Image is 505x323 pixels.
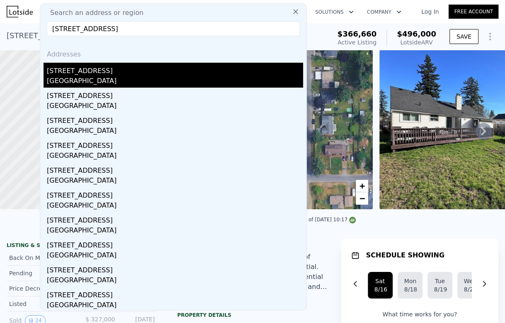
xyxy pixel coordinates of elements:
button: Sat8/16 [368,272,393,299]
div: Sat [374,277,386,285]
div: Wed [464,277,476,285]
div: Lotside ARV [397,38,436,46]
div: Property details [177,312,328,318]
div: [GEOGRAPHIC_DATA] [47,126,303,137]
div: [STREET_ADDRESS] [47,237,303,250]
input: Enter an address, city, region, neighborhood or zip code [47,21,300,36]
button: Company [360,5,408,20]
div: [GEOGRAPHIC_DATA] [47,250,303,262]
div: 8/18 [404,285,416,294]
a: Zoom in [356,180,368,192]
div: Back On Market [9,254,75,262]
span: $ 327,000 [85,316,115,323]
div: Listed [9,300,75,308]
div: [GEOGRAPHIC_DATA] [47,201,303,212]
span: Active Listing [337,39,376,46]
div: 8/20 [464,285,476,294]
span: $366,660 [337,29,377,38]
div: [GEOGRAPHIC_DATA] [47,300,303,312]
div: Price Decrease [9,284,75,293]
div: Addresses [44,43,303,63]
div: [STREET_ADDRESS] [47,187,303,201]
div: [STREET_ADDRESS] , Tacoma , WA 98445 [7,30,157,42]
div: 8/19 [434,285,446,294]
img: Lotside [7,6,33,17]
a: Free Account [449,5,498,19]
button: Mon8/18 [398,272,422,299]
div: [GEOGRAPHIC_DATA] [47,151,303,162]
button: Wed8/20 [457,272,482,299]
p: What time works for you? [351,310,488,318]
div: Pending [9,269,75,277]
div: [GEOGRAPHIC_DATA] [47,275,303,287]
h1: SCHEDULE SHOWING [366,250,444,260]
a: Zoom out [356,192,368,205]
img: NWMLS Logo [349,217,356,223]
div: [GEOGRAPHIC_DATA] [47,176,303,187]
a: Log In [411,7,449,16]
span: $496,000 [397,29,436,38]
span: Search an address or region [44,8,143,18]
div: [STREET_ADDRESS] [47,88,303,101]
div: [STREET_ADDRESS] [47,63,303,76]
div: [STREET_ADDRESS] [47,262,303,275]
div: [STREET_ADDRESS] [47,113,303,126]
div: LISTING & SALE HISTORY [7,242,157,250]
span: − [359,193,365,203]
div: Mon [404,277,416,285]
div: [STREET_ADDRESS] [47,137,303,151]
div: [GEOGRAPHIC_DATA] [47,76,303,88]
div: [GEOGRAPHIC_DATA] [47,225,303,237]
div: [STREET_ADDRESS] [47,212,303,225]
button: Show Options [482,28,498,45]
div: [STREET_ADDRESS] [47,162,303,176]
div: Tue [434,277,446,285]
button: SAVE [449,29,478,44]
button: Tue8/19 [427,272,452,299]
div: 8/16 [374,285,386,294]
button: Solutions [308,5,360,20]
div: [STREET_ADDRESS] [47,287,303,300]
div: [GEOGRAPHIC_DATA] [47,101,303,113]
span: + [359,181,365,191]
